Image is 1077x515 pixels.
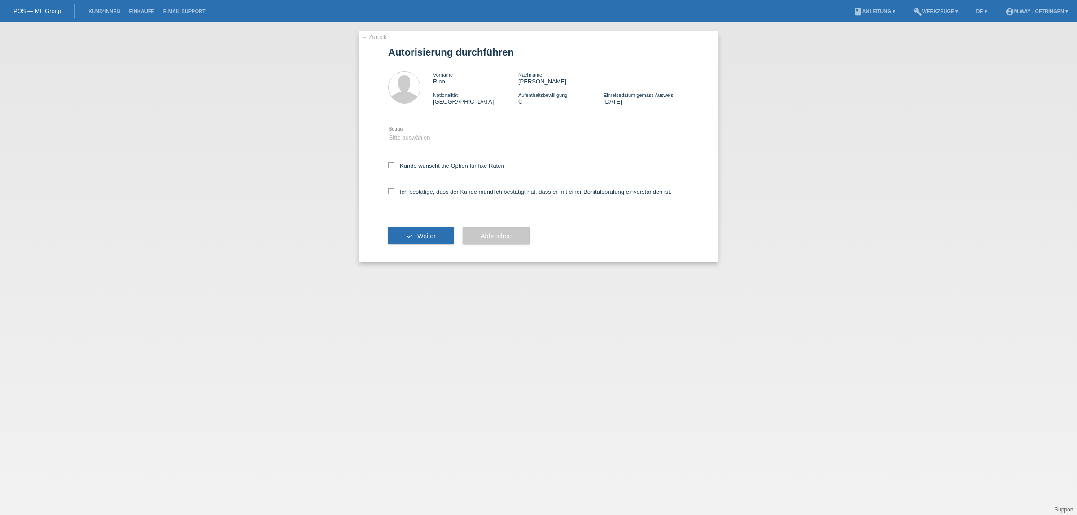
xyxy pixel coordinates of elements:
span: Nationalität [433,92,458,98]
a: POS — MF Group [13,8,61,14]
span: Aufenthaltsbewilligung [518,92,567,98]
div: [PERSON_NAME] [518,71,604,85]
div: [GEOGRAPHIC_DATA] [433,92,518,105]
a: Einkäufe [124,9,158,14]
i: check [406,232,413,240]
button: check Weiter [388,227,454,244]
span: Einreisedatum gemäss Ausweis [604,92,673,98]
a: DE ▾ [972,9,991,14]
span: Vorname [433,72,453,78]
a: account_circlem-way - Oftringen ▾ [1001,9,1073,14]
a: E-Mail Support [159,9,210,14]
span: Weiter [417,232,436,240]
a: bookAnleitung ▾ [849,9,900,14]
div: Rino [433,71,518,85]
a: Support [1055,506,1073,513]
a: Kund*innen [84,9,124,14]
button: Abbrechen [463,227,530,244]
i: build [913,7,922,16]
label: Kunde wünscht die Option für fixe Raten [388,162,504,169]
span: Nachname [518,72,542,78]
div: C [518,92,604,105]
label: Ich bestätige, dass der Kunde mündlich bestätigt hat, dass er mit einer Bonitätsprüfung einversta... [388,188,672,195]
a: buildWerkzeuge ▾ [909,9,963,14]
a: ← Zurück [361,34,386,40]
h1: Autorisierung durchführen [388,47,689,58]
i: account_circle [1005,7,1014,16]
i: book [854,7,862,16]
span: Abbrechen [481,232,512,240]
div: [DATE] [604,92,689,105]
